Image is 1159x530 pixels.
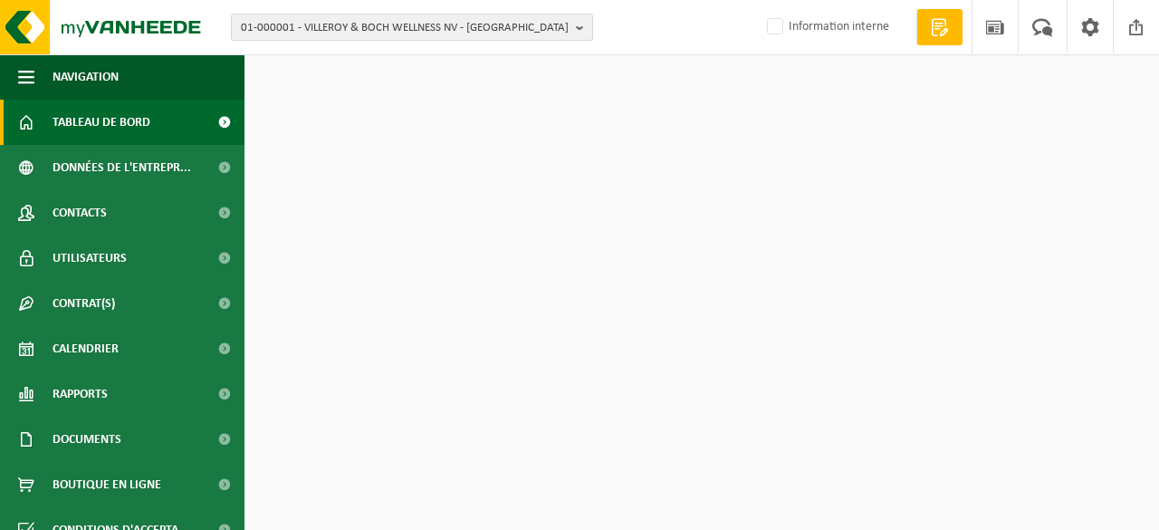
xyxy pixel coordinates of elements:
span: Contacts [53,190,107,236]
span: 01-000001 - VILLEROY & BOCH WELLNESS NV - [GEOGRAPHIC_DATA] [241,14,569,42]
span: Documents [53,417,121,462]
span: Calendrier [53,326,119,371]
label: Information interne [763,14,889,41]
button: 01-000001 - VILLEROY & BOCH WELLNESS NV - [GEOGRAPHIC_DATA] [231,14,593,41]
span: Données de l'entrepr... [53,145,191,190]
span: Rapports [53,371,108,417]
span: Boutique en ligne [53,462,161,507]
span: Utilisateurs [53,236,127,281]
span: Navigation [53,54,119,100]
span: Contrat(s) [53,281,115,326]
span: Tableau de bord [53,100,150,145]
